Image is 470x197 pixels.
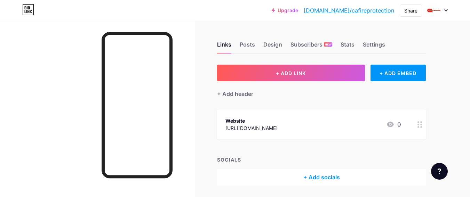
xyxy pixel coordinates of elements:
[325,42,332,47] span: NEW
[225,124,278,132] div: [URL][DOMAIN_NAME]
[371,65,426,81] div: + ADD EMBED
[363,40,385,53] div: Settings
[304,6,394,15] a: [DOMAIN_NAME]/cafireprotection
[263,40,282,53] div: Design
[386,120,401,129] div: 0
[217,169,426,186] div: + Add socials
[225,117,278,124] div: Website
[217,156,426,163] div: SOCIALS
[217,40,231,53] div: Links
[276,70,306,76] span: + ADD LINK
[341,40,355,53] div: Stats
[404,7,417,14] div: Share
[217,90,253,98] div: + Add header
[240,40,255,53] div: Posts
[272,8,298,13] a: Upgrade
[217,65,365,81] button: + ADD LINK
[427,4,440,17] img: cafireprotection
[290,40,332,53] div: Subscribers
